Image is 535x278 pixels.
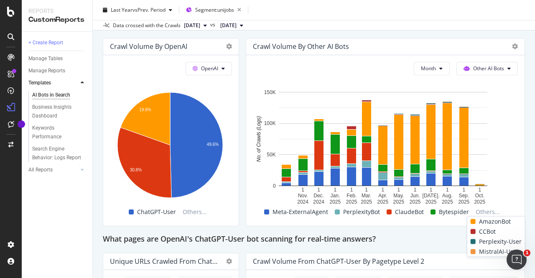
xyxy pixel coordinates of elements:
[362,193,371,199] text: Mar.
[32,124,79,141] div: Keywords Performance
[393,193,404,199] text: May.
[207,142,219,147] text: 49.6%
[421,65,436,72] span: Month
[32,91,70,99] div: AI Bots in Search
[32,124,87,141] a: Keywords Performance
[475,193,484,199] text: Oct.
[298,193,308,199] text: Nov.
[346,193,357,199] text: Feb.
[264,120,276,126] text: 100K
[217,20,247,31] button: [DATE]
[18,120,25,128] div: Tooltip anchor
[456,62,518,75] button: Other AI Bots
[201,65,218,72] span: OpenAI
[32,145,87,162] a: Search Engine Behavior: Logs Report
[414,62,450,75] button: Month
[28,166,78,174] a: All Reports
[253,88,514,205] svg: A chart.
[253,257,424,265] div: Crawl Volume from ChatGPT-User by pagetype Level 2
[253,42,349,51] div: Crawl Volume by Other AI Bots
[346,199,357,204] text: 2025
[32,145,82,162] div: Search Engine Behavior: Logs Report
[28,66,65,75] div: Manage Reports
[186,62,232,75] button: OpenAI
[442,193,453,199] text: Aug.
[28,54,87,63] a: Manage Tables
[462,186,465,192] text: 1
[28,66,87,75] a: Manage Reports
[28,38,87,47] a: + Create Report
[132,6,166,13] span: vs Prev. Period
[246,38,525,226] div: Crawl Volume by Other AI BotsMonthOther AI BotsA chart.Meta-ExternalAgentPerplexityBotClaudeBotBy...
[110,42,187,51] div: Crawl Volume by OpenAI
[130,168,142,172] text: 30.8%
[297,199,308,204] text: 2024
[113,22,181,29] div: Data crossed with the Crawls
[343,207,380,217] span: PerplexityBot
[256,116,262,161] text: No. of Crawls (Logs)
[361,199,372,204] text: 2025
[32,103,87,120] a: Business Insights Dashboard
[313,199,324,204] text: 2024
[423,193,440,199] text: [DATE].
[103,38,239,226] div: Crawl Volume by OpenAIOpenAIA chart.ChatGPT-UserOthers...
[425,199,437,204] text: 2025
[28,38,63,47] div: + Create Report
[430,186,433,192] text: 1
[439,207,469,217] span: Bytespider
[28,79,78,87] a: Templates
[28,7,86,15] div: Reports
[377,199,389,204] text: 2025
[28,54,63,63] div: Manage Tables
[103,233,525,246] div: What pages are OpenAI's ChatGPT-User bot scanning for real-time answers?
[446,186,449,192] text: 1
[410,199,421,204] text: 2025
[28,15,86,25] div: CustomReports
[479,247,519,257] span: MistralAI-User
[331,193,340,199] text: Jan.
[313,193,324,199] text: Dec.
[330,199,341,204] text: 2025
[479,217,511,227] span: AmazonBot
[137,207,176,217] span: ChatGPT-User
[179,207,210,217] span: Others...
[474,199,485,204] text: 2025
[28,166,53,174] div: All Reports
[99,3,176,17] button: Last YearvsPrev. Period
[317,186,320,192] text: 1
[183,3,245,17] button: Segment:unijobs
[264,89,276,95] text: 150K
[103,233,376,246] h2: What pages are OpenAI's ChatGPT-User bot scanning for real-time answers?
[365,186,368,192] text: 1
[139,107,151,112] text: 19.6%
[32,91,87,99] a: AI Bots in Search
[110,257,218,265] div: Unique URLs Crawled from ChatGPT-User
[32,103,80,120] div: Business Insights Dashboard
[220,22,237,29] span: 2024 Sep. 27th
[301,186,304,192] text: 1
[507,250,527,270] iframe: Intercom live chat
[397,186,400,192] text: 1
[479,237,522,247] span: Perplexity-User
[111,6,132,13] span: Last Year
[28,79,51,87] div: Templates
[395,207,424,217] span: ClaudeBot
[350,186,353,192] text: 1
[473,65,504,72] span: Other AI Bots
[334,186,337,192] text: 1
[442,199,453,204] text: 2025
[195,6,234,13] span: Segment: unijobs
[472,207,503,217] span: Others...
[410,193,420,199] text: Jun.
[210,21,217,28] span: vs
[478,186,481,192] text: 1
[393,199,405,204] text: 2025
[273,207,328,217] span: Meta-ExternalAgent
[110,88,230,205] svg: A chart.
[524,250,530,256] span: 1
[479,227,496,237] span: CCBot
[184,22,200,29] span: 2025 Sep. 26th
[414,186,417,192] text: 1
